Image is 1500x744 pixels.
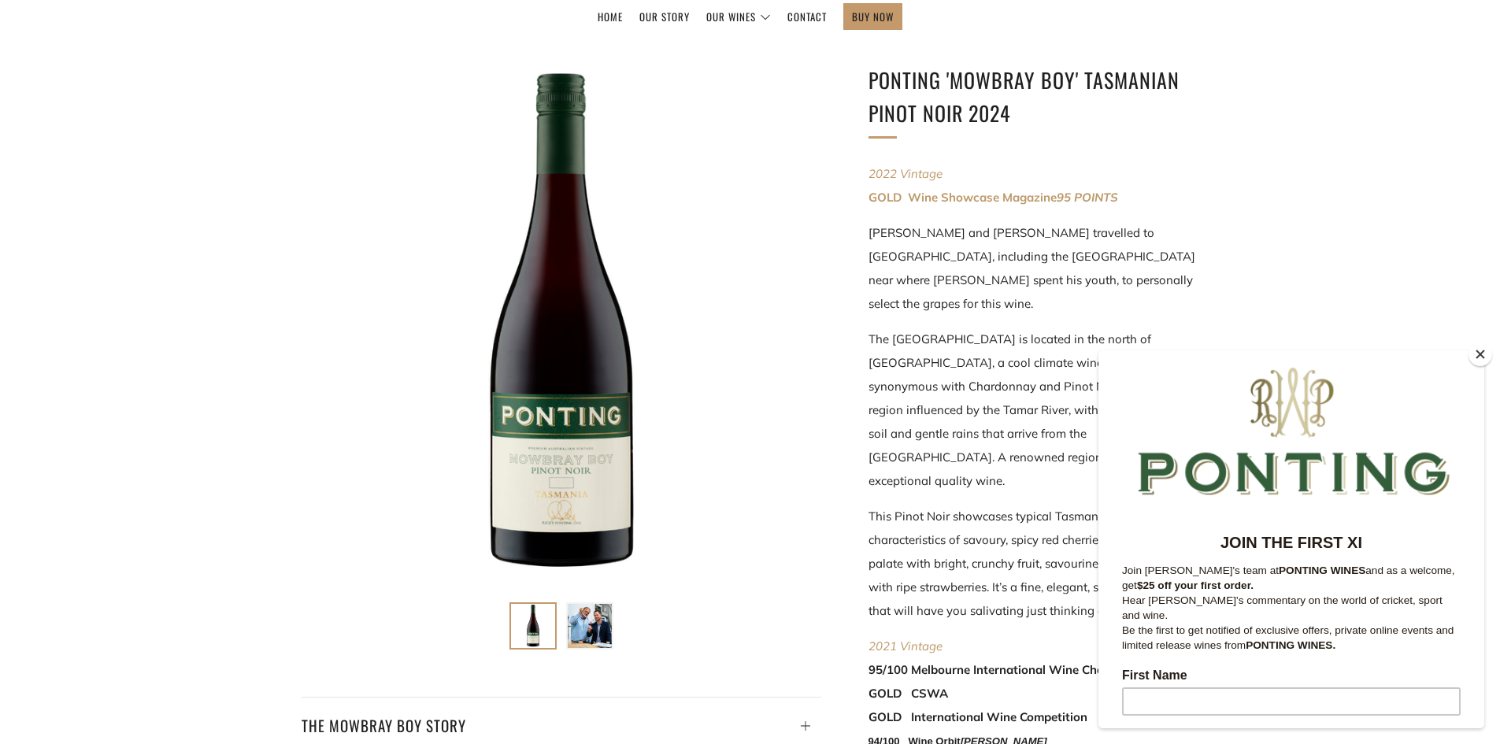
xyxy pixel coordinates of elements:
[24,242,362,272] p: Hear [PERSON_NAME]'s commentary on the world of cricket, sport and wine.
[869,190,1057,205] span: GOLD Wine Showcase Magazine
[869,505,1199,623] p: This Pinot Noir showcases typical Tasmanian Pinot Noir characteristics of savoury, spicy red cher...
[39,229,155,241] strong: $25 off your first order.
[24,516,362,545] input: Subscribe
[706,4,771,29] a: Our Wines
[869,64,1199,129] h1: Ponting 'Mowbray Boy' Tasmanian Pinot Noir 2024
[24,213,362,242] p: Join [PERSON_NAME]'s team at and as a welcome, get
[180,214,267,226] strong: PONTING WINES
[24,318,362,337] label: First Name
[568,604,612,648] img: Load image into Gallery viewer, Ben Riggs Ponting Wines
[24,450,362,469] label: Email
[869,686,1087,724] strong: GOLD CSWA GOLD International Wine Competition
[598,4,623,29] a: Home
[1469,342,1492,366] button: Close
[24,564,353,632] span: We will send you a confirmation email to subscribe. I agree to sign up to the Ponting Wines newsl...
[869,662,1170,677] strong: 95/100 Melbourne International Wine Challenge
[787,4,827,29] a: Contact
[639,4,690,29] a: Our Story
[147,289,237,301] strong: PONTING WINES.
[122,183,264,201] strong: JOIN THE FIRST XI
[869,221,1199,316] p: [PERSON_NAME] and [PERSON_NAME] travelled to [GEOGRAPHIC_DATA], including the [GEOGRAPHIC_DATA] n...
[869,639,943,653] span: 2021 Vintage
[302,712,821,738] h4: The Mowbray Boy Story
[869,328,1199,493] p: The [GEOGRAPHIC_DATA] is located in the north of [GEOGRAPHIC_DATA], a cool climate wine region sy...
[24,384,362,403] label: Last Name
[852,4,894,29] a: BUY NOW
[511,604,555,648] img: Load image into Gallery viewer, Ponting &#39;Mowbray Boy&#39; Tasmanian Pinot Noir 2024
[869,166,943,181] em: 2022 Vintage
[509,602,557,650] button: Load image into Gallery viewer, Ponting &#39;Mowbray Boy&#39; Tasmanian Pinot Noir 2024
[24,272,362,302] p: Be the first to get notified of exclusive offers, private online events and limited release wines...
[1057,190,1118,205] span: 95 POINTS
[302,697,821,738] a: The Mowbray Boy Story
